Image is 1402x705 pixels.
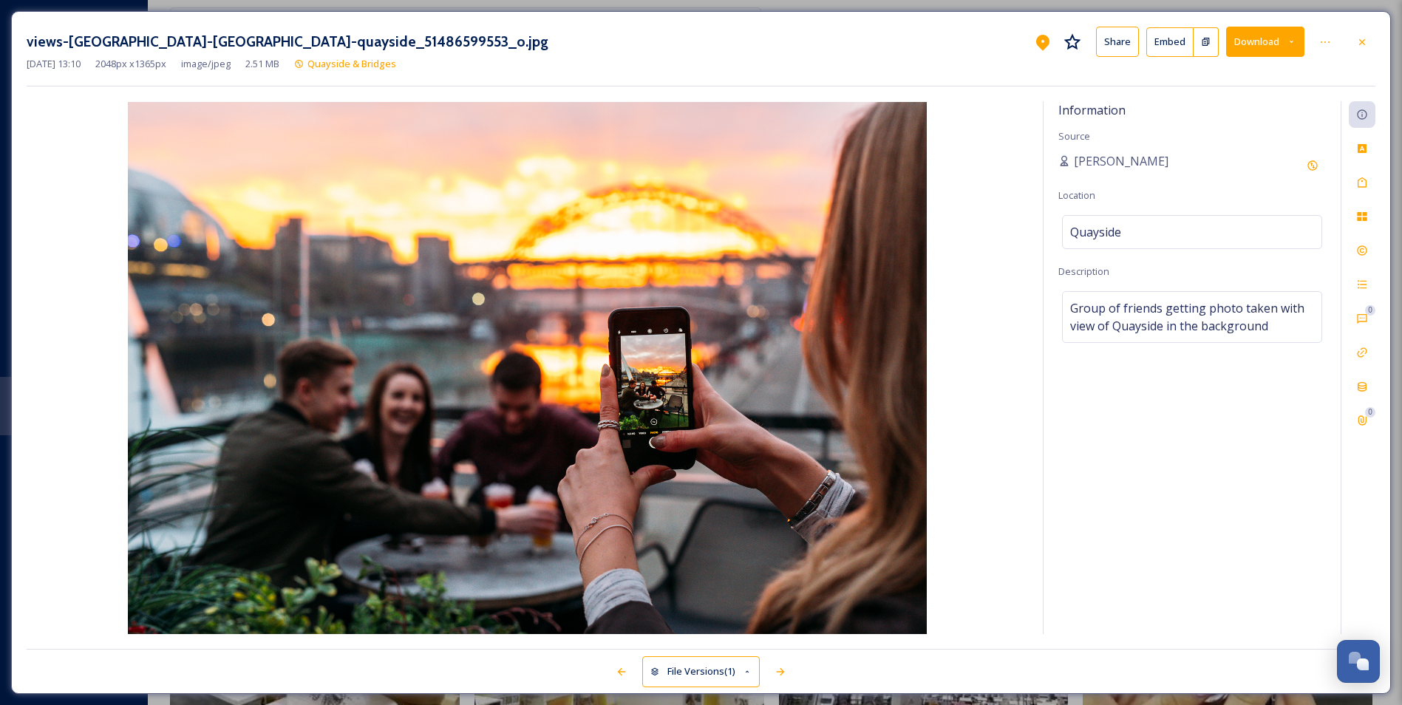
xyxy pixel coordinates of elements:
[1058,188,1095,202] span: Location
[307,57,396,70] span: Quayside & Bridges
[1146,27,1194,57] button: Embed
[642,656,760,687] button: File Versions(1)
[1365,305,1375,316] div: 0
[1365,407,1375,418] div: 0
[245,57,279,71] span: 2.51 MB
[1074,152,1168,170] span: [PERSON_NAME]
[1058,265,1109,278] span: Description
[181,57,231,71] span: image/jpeg
[1226,27,1304,57] button: Download
[1070,223,1121,241] span: Quayside
[1070,299,1314,335] span: Group of friends getting photo taken with view of Quayside in the background
[1096,27,1139,57] button: Share
[27,31,548,52] h3: views-[GEOGRAPHIC_DATA]-[GEOGRAPHIC_DATA]-quayside_51486599553_o.jpg
[1058,129,1090,143] span: Source
[95,57,166,71] span: 2048 px x 1365 px
[1058,102,1126,118] span: Information
[1337,640,1380,683] button: Open Chat
[27,57,81,71] span: [DATE] 13:10
[27,102,1028,634] img: views-across-newcastle-quayside_51486599553_o.jpg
